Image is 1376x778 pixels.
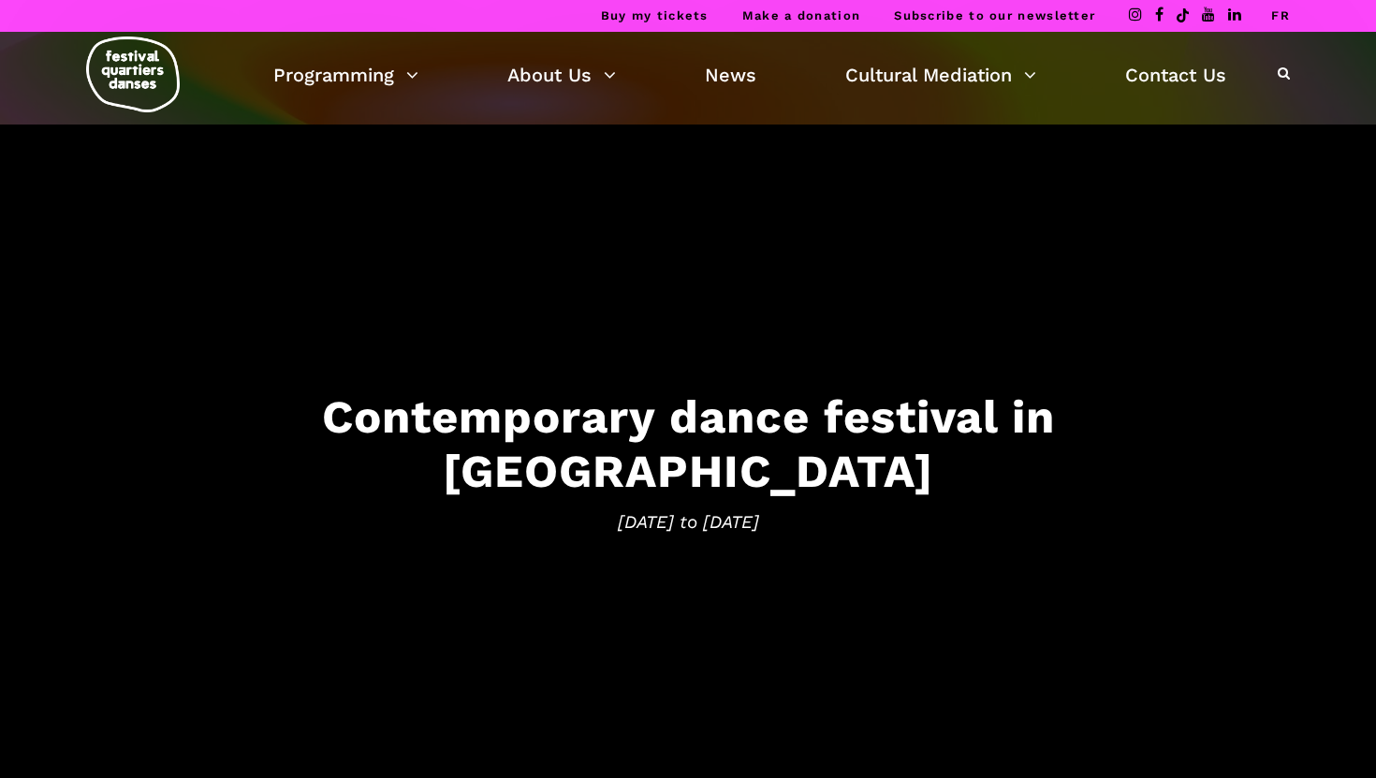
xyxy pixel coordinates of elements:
[273,59,418,91] a: Programming
[1271,8,1290,22] a: FR
[845,59,1036,91] a: Cultural Mediation
[742,8,861,22] a: Make a donation
[601,8,709,22] a: Buy my tickets
[108,508,1268,536] span: [DATE] to [DATE]
[86,37,180,112] img: logo-fqd-med
[705,59,756,91] a: News
[108,389,1268,499] h3: Contemporary dance festival in [GEOGRAPHIC_DATA]
[507,59,616,91] a: About Us
[894,8,1095,22] a: Subscribe to our newsletter
[1125,59,1226,91] a: Contact Us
